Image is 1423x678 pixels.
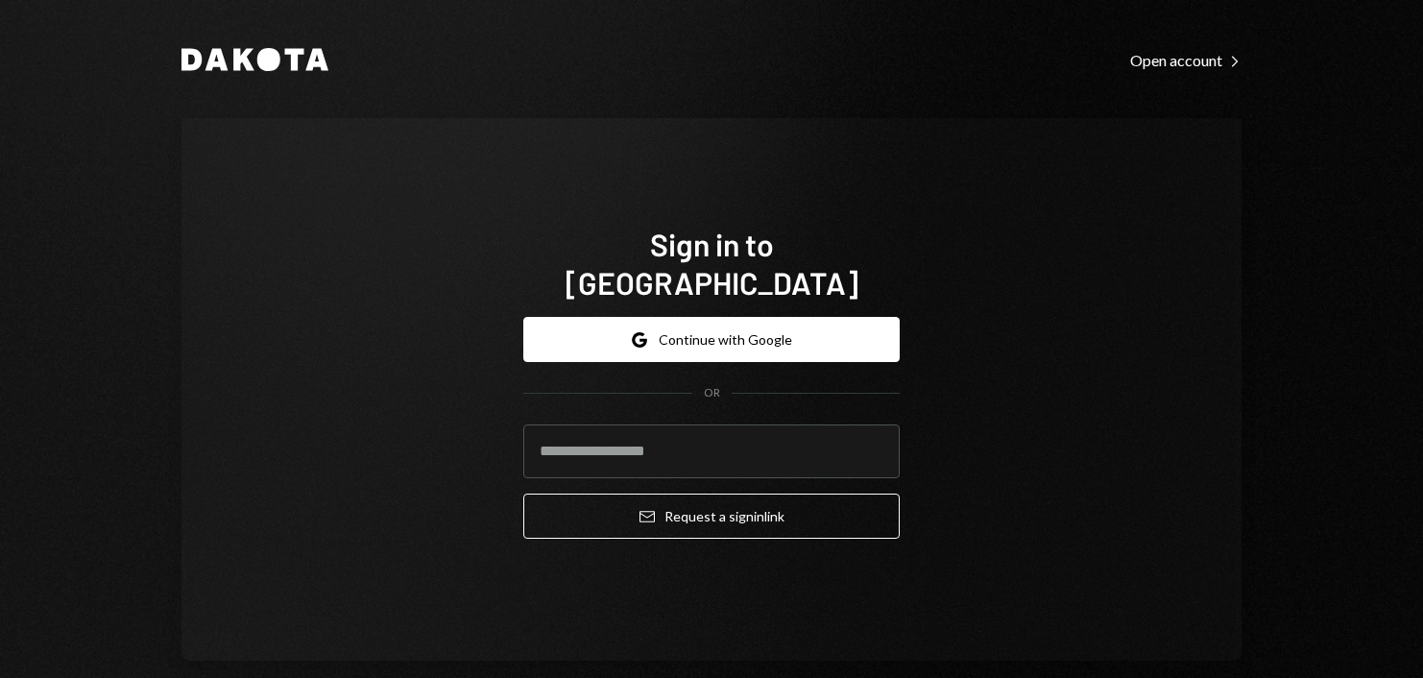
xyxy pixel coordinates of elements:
[704,385,720,401] div: OR
[523,225,900,302] h1: Sign in to [GEOGRAPHIC_DATA]
[523,494,900,539] button: Request a signinlink
[1130,51,1242,70] div: Open account
[1130,49,1242,70] a: Open account
[523,317,900,362] button: Continue with Google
